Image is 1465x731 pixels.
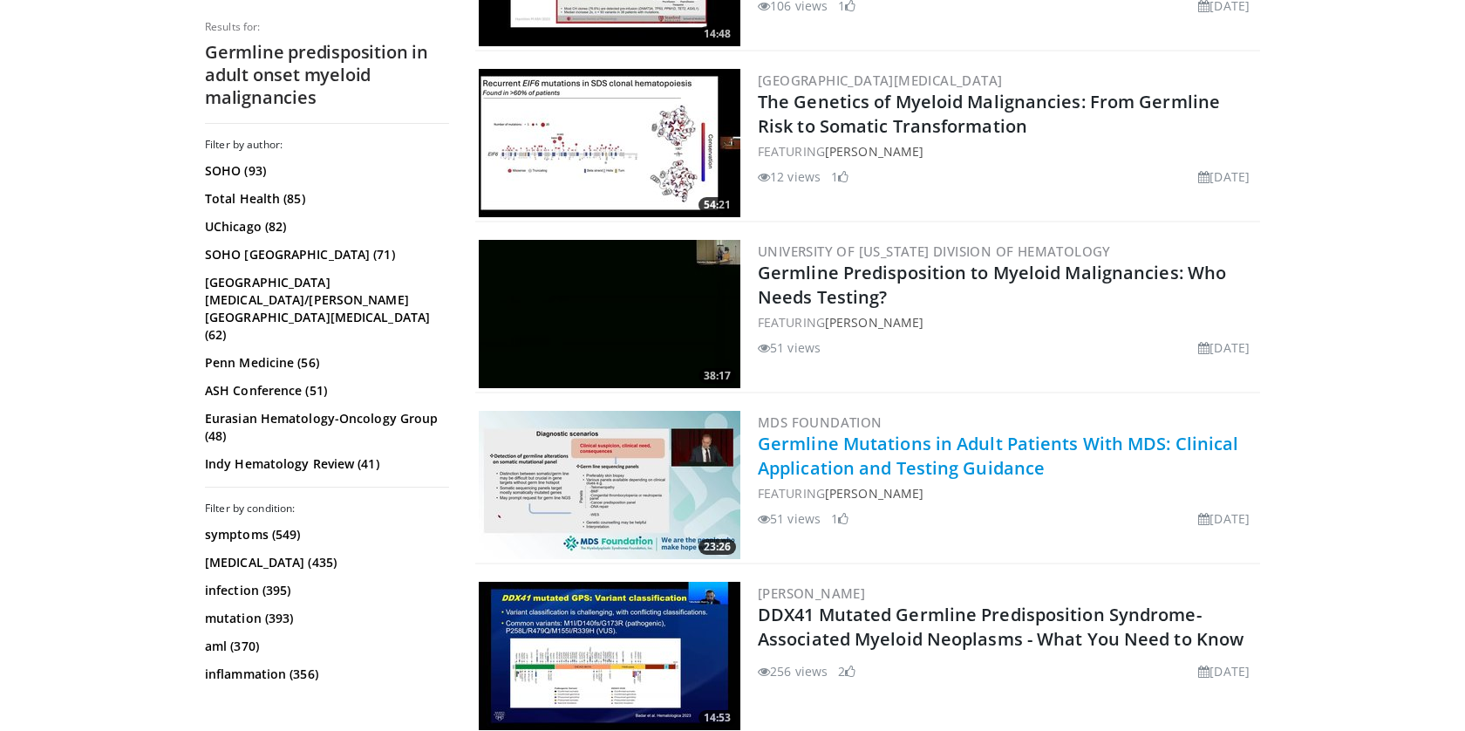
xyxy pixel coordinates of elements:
[1198,509,1250,528] li: [DATE]
[758,509,821,528] li: 51 views
[205,354,445,372] a: Penn Medicine (56)
[1198,338,1250,357] li: [DATE]
[205,410,445,445] a: Eurasian Hematology-Oncology Group (48)
[698,539,736,555] span: 23:26
[1198,662,1250,680] li: [DATE]
[479,240,740,388] img: c285a4ae-7069-40cf-89e0-a8c53c2493ee.300x170_q85_crop-smart_upscale.jpg
[698,710,736,726] span: 14:53
[758,432,1239,480] a: Germline Mutations in Adult Patients With MDS: Clinical Application and Testing Guidance
[758,584,865,602] a: [PERSON_NAME]
[205,246,445,263] a: SOHO [GEOGRAPHIC_DATA] (71)
[205,41,449,109] h2: Germline predisposition in adult onset myeloid malignancies
[758,662,828,680] li: 256 views
[479,582,740,730] img: edb51d3b-8907-44dc-9a89-92f5c21589af.300x170_q85_crop-smart_upscale.jpg
[205,502,449,516] h3: Filter by condition:
[205,274,445,344] a: [GEOGRAPHIC_DATA][MEDICAL_DATA]/[PERSON_NAME][GEOGRAPHIC_DATA][MEDICAL_DATA] (62)
[758,413,882,431] a: MDS Foundation
[758,338,821,357] li: 51 views
[479,411,740,559] a: 23:26
[205,218,445,236] a: UChicago (82)
[205,162,445,180] a: SOHO (93)
[825,314,923,331] a: [PERSON_NAME]
[758,142,1257,161] div: FEATURING
[205,638,445,655] a: aml (370)
[758,261,1226,309] a: Germline Predisposition to Myeloid Malignancies: Who Needs Testing?
[479,411,740,559] img: 5b328779-f38b-457f-a60a-58a88821c020.300x170_q85_crop-smart_upscale.jpg
[825,485,923,502] a: [PERSON_NAME]
[831,509,848,528] li: 1
[758,72,1002,89] a: [GEOGRAPHIC_DATA][MEDICAL_DATA]
[205,382,445,400] a: ASH Conference (51)
[758,313,1257,331] div: FEATURING
[479,69,740,217] img: e8f5c4dc-d6bd-4314-be0a-d9a00c2e56cb.300x170_q85_crop-smart_upscale.jpg
[205,20,449,34] p: Results for:
[698,26,736,42] span: 14:48
[205,554,445,571] a: [MEDICAL_DATA] (435)
[479,582,740,730] a: 14:53
[698,368,736,384] span: 38:17
[205,526,445,543] a: symptoms (549)
[205,190,445,208] a: Total Health (85)
[838,662,855,680] li: 2
[758,243,1111,260] a: University of [US_STATE] Division of Hematology
[825,143,923,160] a: [PERSON_NAME]
[698,197,736,213] span: 54:21
[205,455,445,473] a: Indy Hematology Review (41)
[831,167,848,186] li: 1
[1198,167,1250,186] li: [DATE]
[758,484,1257,502] div: FEATURING
[758,603,1244,651] a: DDX41 Mutated Germline Predisposition Syndrome-Associated Myeloid Neoplasms - What You Need to Know
[205,666,445,683] a: inflammation (356)
[205,582,445,599] a: infection (395)
[758,167,821,186] li: 12 views
[758,90,1220,138] a: The Genetics of Myeloid Malignancies: From Germline Risk to Somatic Transformation
[479,240,740,388] a: 38:17
[479,69,740,217] a: 54:21
[205,610,445,627] a: mutation (393)
[205,138,449,152] h3: Filter by author:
